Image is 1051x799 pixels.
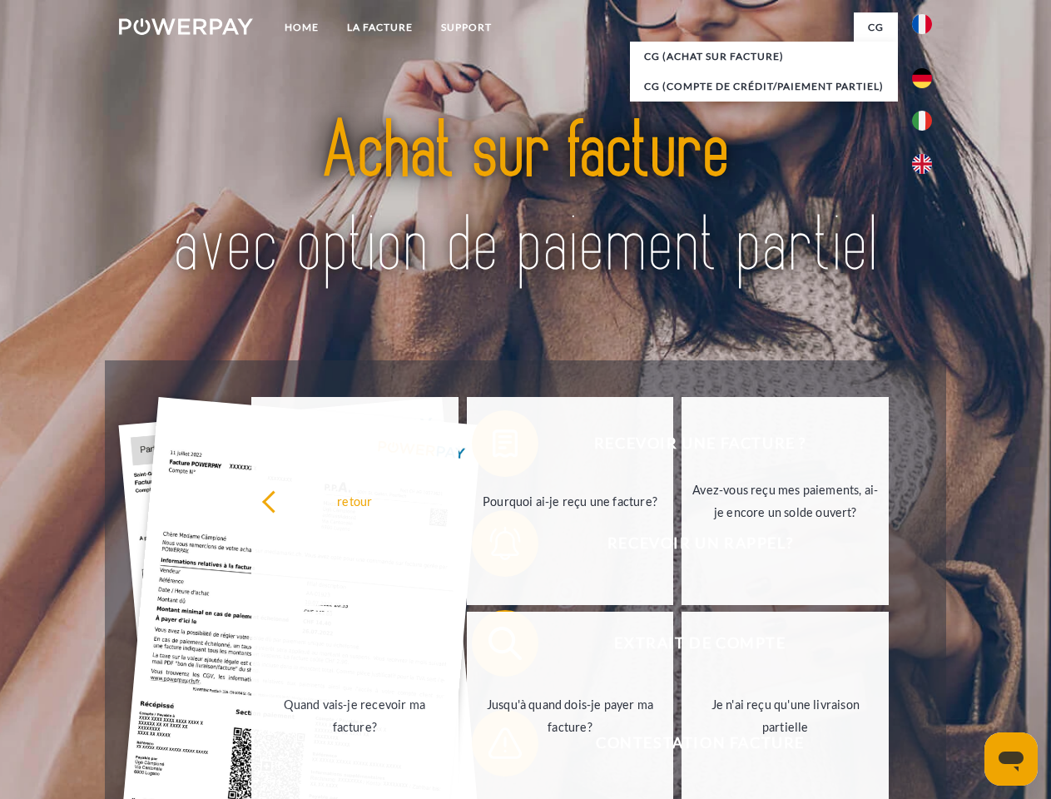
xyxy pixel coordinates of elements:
[912,111,932,131] img: it
[630,42,898,72] a: CG (achat sur facture)
[984,732,1038,786] iframe: Bouton de lancement de la fenêtre de messagerie
[427,12,506,42] a: Support
[692,479,879,524] div: Avez-vous reçu mes paiements, ai-je encore un solde ouvert?
[912,14,932,34] img: fr
[912,68,932,88] img: de
[119,18,253,35] img: logo-powerpay-white.svg
[261,693,449,738] div: Quand vais-je recevoir ma facture?
[692,693,879,738] div: Je n'ai reçu qu'une livraison partielle
[630,72,898,102] a: CG (Compte de crédit/paiement partiel)
[912,154,932,174] img: en
[270,12,333,42] a: Home
[854,12,898,42] a: CG
[477,693,664,738] div: Jusqu'à quand dois-je payer ma facture?
[261,489,449,512] div: retour
[682,397,889,605] a: Avez-vous reçu mes paiements, ai-je encore un solde ouvert?
[333,12,427,42] a: LA FACTURE
[159,80,892,319] img: title-powerpay_fr.svg
[477,489,664,512] div: Pourquoi ai-je reçu une facture?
